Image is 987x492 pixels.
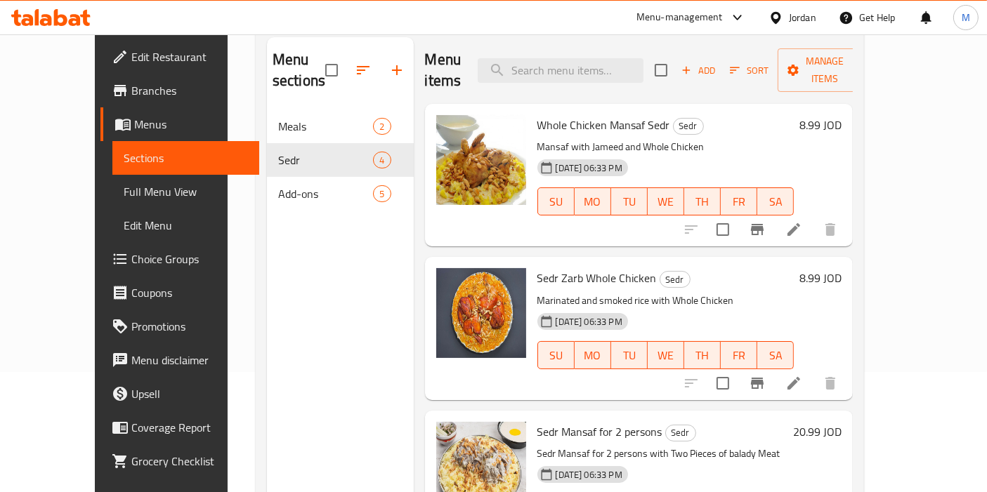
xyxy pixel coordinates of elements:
span: Sort sections [346,53,380,87]
button: WE [648,341,684,369]
span: Sedr [674,118,703,134]
span: TU [617,345,642,366]
span: Select all sections [317,55,346,85]
div: Jordan [789,10,816,25]
a: Edit menu item [785,221,802,238]
button: delete [813,366,847,400]
a: Coverage Report [100,411,260,444]
button: Branch-specific-item [740,366,774,400]
div: Sedr [660,271,691,288]
span: Coupons [131,284,249,301]
span: Add item [676,60,721,81]
div: Meals2 [267,109,414,143]
h6: 8.99 JOD [799,268,842,288]
span: Sedr [278,152,373,168]
span: [DATE] 06:33 PM [550,315,628,328]
button: SA [757,341,794,369]
a: Menus [100,107,260,141]
a: Edit Restaurant [100,40,260,74]
p: Mansaf with Jameed and Whole Chicken [537,138,795,156]
a: Upsell [100,377,260,411]
div: Add-ons5 [267,177,414,211]
span: Select to update [708,215,738,244]
span: 4 [374,154,390,167]
button: Sort [726,60,772,81]
button: Manage items [778,48,872,92]
h2: Menu sections [273,49,325,91]
span: FR [726,192,752,212]
a: Edit Menu [112,208,260,242]
button: TU [611,187,648,215]
span: Menus [134,116,249,133]
div: Sedr [665,425,696,441]
span: SU [544,345,569,366]
span: Meals [278,118,373,135]
button: Add [676,60,721,81]
button: SA [757,187,794,215]
button: MO [575,341,611,369]
a: Menu disclaimer [100,343,260,377]
span: [DATE] 06:33 PM [550,468,628,481]
span: WE [653,345,679,366]
span: Sort [730,62,769,79]
span: Promotions [131,318,249,335]
button: SU [537,341,575,369]
span: Sections [124,149,249,166]
p: Sedr Mansaf for 2 persons with Two Pieces of balady Meat [537,445,788,463]
span: SA [763,345,788,366]
button: Branch-specific-item [740,213,774,246]
button: FR [721,187,757,215]
div: Sedr [673,118,704,135]
span: 2 [374,120,390,133]
button: SU [537,187,575,215]
span: Add [679,62,717,79]
button: FR [721,341,757,369]
span: MO [580,192,606,212]
span: Edit Menu [124,217,249,234]
span: Coverage Report [131,419,249,436]
input: search [478,58,643,83]
span: MO [580,345,606,366]
span: 5 [374,187,390,201]
a: Branches [100,74,260,107]
a: Edit menu item [785,375,802,392]
span: SA [763,192,788,212]
a: Promotions [100,310,260,343]
button: TH [684,341,721,369]
span: Sedr [660,272,690,288]
p: Marinated and smoked rice with Whole Chicken [537,292,795,310]
span: [DATE] 06:33 PM [550,161,628,175]
a: Sections [112,141,260,175]
span: FR [726,345,752,366]
img: Whole Chicken Mansaf Sedr [436,115,526,205]
span: Select to update [708,368,738,398]
span: TH [690,345,715,366]
div: items [373,118,391,135]
span: SU [544,192,569,212]
span: TH [690,192,715,212]
span: Sedr Mansaf for 2 persons [537,421,662,442]
span: TU [617,192,642,212]
div: Add-ons [278,185,373,202]
span: Choice Groups [131,251,249,267]
div: items [373,152,391,168]
img: Sedr Zarb Whole Chicken [436,268,526,358]
span: Full Menu View [124,183,249,200]
span: Sort items [721,60,778,81]
span: Menu disclaimer [131,352,249,368]
button: TH [684,187,721,215]
button: WE [648,187,684,215]
span: Sedr Zarb Whole Chicken [537,267,657,288]
span: Upsell [131,385,249,402]
a: Coupons [100,276,260,310]
h2: Menu items [425,49,462,91]
button: delete [813,213,847,246]
span: Sedr [666,425,695,441]
button: MO [575,187,611,215]
span: Grocery Checklist [131,453,249,470]
a: Grocery Checklist [100,444,260,478]
nav: Menu sections [267,104,414,216]
span: Edit Restaurant [131,48,249,65]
